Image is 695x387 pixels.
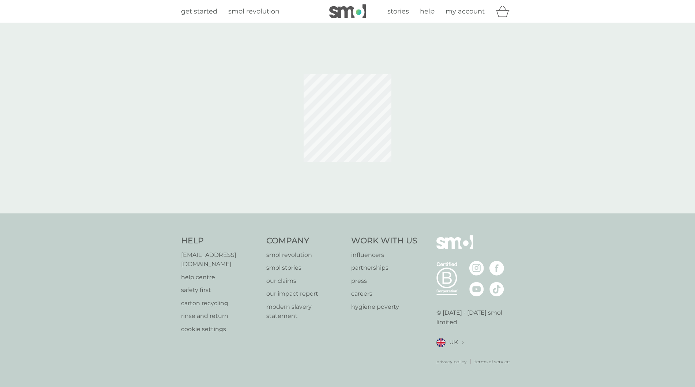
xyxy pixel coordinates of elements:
[436,235,473,260] img: smol
[266,263,344,273] a: smol stories
[329,4,366,18] img: smol
[496,4,514,19] div: basket
[489,261,504,276] img: visit the smol Facebook page
[436,338,446,347] img: UK flag
[351,302,417,312] a: hygiene poverty
[181,311,259,321] a: rinse and return
[469,261,484,276] img: visit the smol Instagram page
[351,263,417,273] a: partnerships
[181,285,259,295] a: safety first
[228,6,279,17] a: smol revolution
[181,325,259,334] a: cookie settings
[266,276,344,286] a: our claims
[181,7,217,15] span: get started
[181,273,259,282] a: help centre
[228,7,279,15] span: smol revolution
[181,250,259,269] a: [EMAIL_ADDRESS][DOMAIN_NAME]
[181,6,217,17] a: get started
[266,235,344,247] h4: Company
[449,338,458,347] span: UK
[351,289,417,299] a: careers
[351,276,417,286] a: press
[489,282,504,296] img: visit the smol Tiktok page
[469,282,484,296] img: visit the smol Youtube page
[266,250,344,260] a: smol revolution
[181,235,259,247] h4: Help
[436,358,467,365] a: privacy policy
[181,299,259,308] a: carton recycling
[266,289,344,299] a: our impact report
[446,6,485,17] a: my account
[474,358,510,365] a: terms of service
[462,341,464,345] img: select a new location
[387,6,409,17] a: stories
[266,302,344,321] a: modern slavery statement
[420,6,435,17] a: help
[446,7,485,15] span: my account
[351,235,417,247] h4: Work With Us
[351,250,417,260] a: influencers
[420,7,435,15] span: help
[387,7,409,15] span: stories
[436,308,514,327] p: © [DATE] - [DATE] smol limited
